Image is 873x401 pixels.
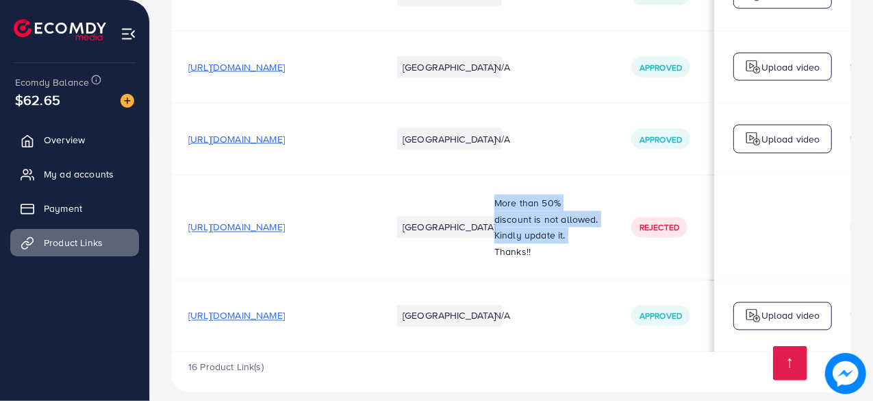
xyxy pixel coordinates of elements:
[10,195,139,222] a: Payment
[10,126,139,154] a: Overview
[745,131,761,147] img: logo
[825,353,866,394] img: image
[44,167,114,181] span: My ad accounts
[188,221,285,234] span: [URL][DOMAIN_NAME]
[188,309,285,323] span: [URL][DOMAIN_NAME]
[745,59,761,75] img: logo
[494,309,510,323] span: N/A
[494,60,510,74] span: N/A
[640,311,682,322] span: Approved
[761,308,820,324] p: Upload video
[44,202,82,215] span: Payment
[15,75,89,89] span: Ecomdy Balance
[494,132,510,146] span: N/A
[121,94,134,108] img: image
[745,308,761,324] img: logo
[761,59,820,75] p: Upload video
[188,361,264,374] span: 16 Product Link(s)
[397,56,502,78] li: [GEOGRAPHIC_DATA]
[10,160,139,188] a: My ad accounts
[397,128,502,150] li: [GEOGRAPHIC_DATA]
[44,133,85,147] span: Overview
[188,132,285,146] span: [URL][DOMAIN_NAME]
[494,244,598,260] p: Thanks!!
[640,222,679,234] span: Rejected
[188,60,285,74] span: [URL][DOMAIN_NAME]
[640,62,682,73] span: Approved
[15,90,60,110] span: $62.65
[397,305,502,327] li: [GEOGRAPHIC_DATA]
[761,131,820,147] p: Upload video
[397,217,502,239] li: [GEOGRAPHIC_DATA]
[640,134,682,145] span: Approved
[44,236,103,250] span: Product Links
[494,195,598,244] p: More than 50% discount is not allowed. Kindly update it.
[10,229,139,256] a: Product Links
[121,26,136,42] img: menu
[14,19,106,40] img: logo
